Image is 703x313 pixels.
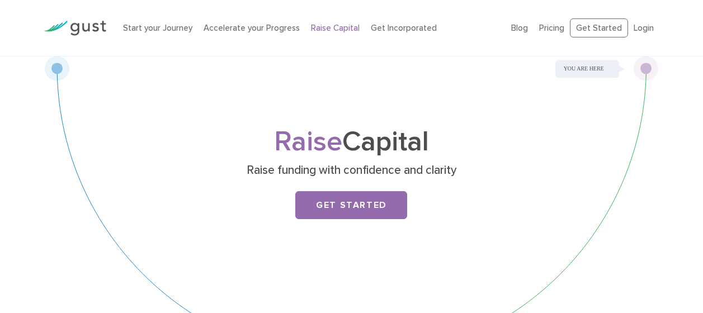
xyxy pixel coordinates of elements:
[539,23,564,33] a: Pricing
[634,23,654,33] a: Login
[311,23,360,33] a: Raise Capital
[123,23,192,33] a: Start your Journey
[204,23,300,33] a: Accelerate your Progress
[135,163,568,178] p: Raise funding with confidence and clarity
[295,191,407,219] a: Get Started
[570,18,628,38] a: Get Started
[44,21,106,36] img: Gust Logo
[371,23,437,33] a: Get Incorporated
[274,125,342,158] span: Raise
[130,129,572,155] h1: Capital
[511,23,528,33] a: Blog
